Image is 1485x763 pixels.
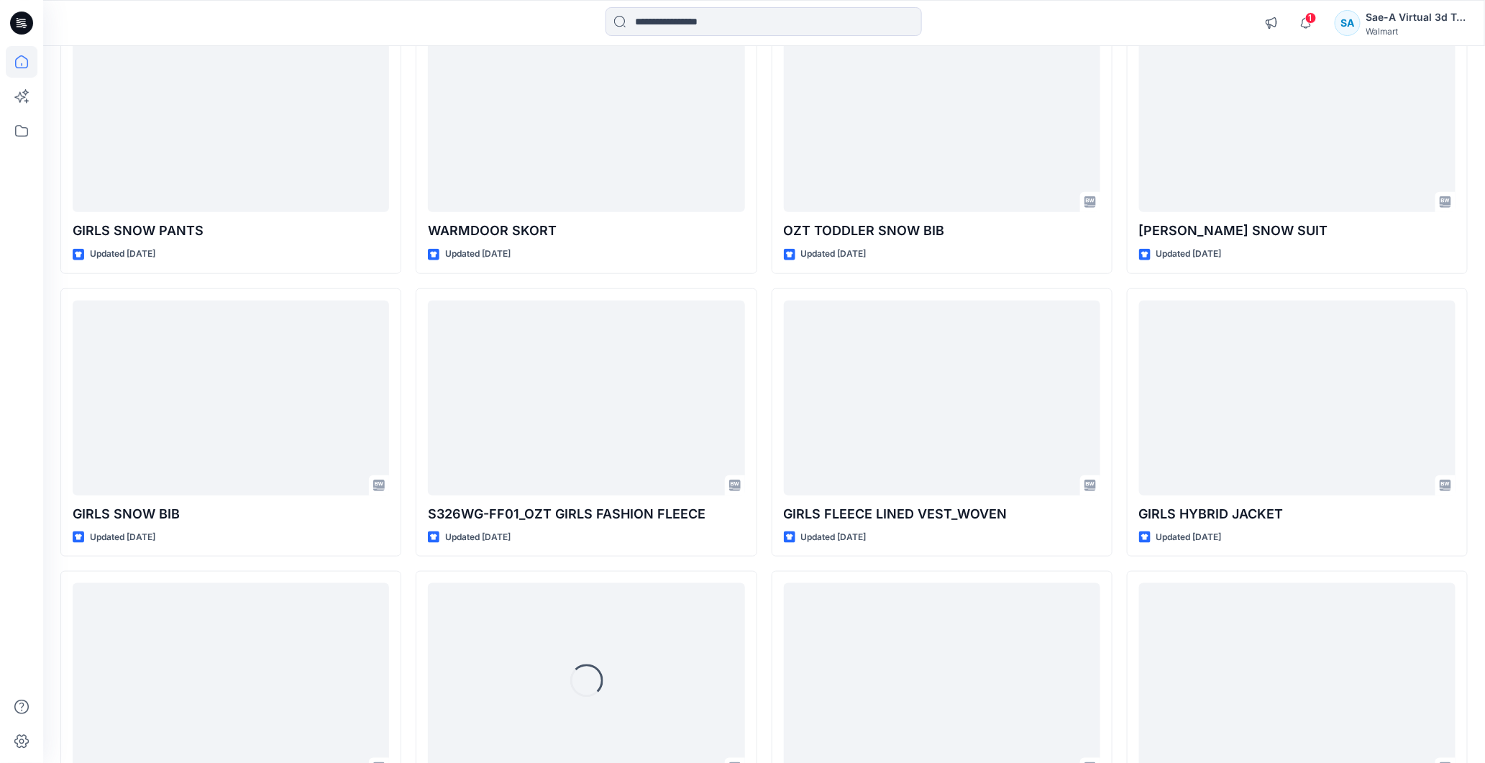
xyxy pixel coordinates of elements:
[428,504,744,524] p: S326WG-FF01_OZT GIRLS FASHION FLEECE
[1139,504,1456,524] p: GIRLS HYBRID JACKET
[1366,26,1467,37] div: Walmart
[1139,221,1456,241] p: [PERSON_NAME] SNOW SUIT
[73,504,389,524] p: GIRLS SNOW BIB
[73,221,389,241] p: GIRLS SNOW PANTS
[801,530,867,545] p: Updated [DATE]
[784,504,1100,524] p: GIRLS FLEECE LINED VEST_WOVEN
[1366,9,1467,26] div: Sae-A Virtual 3d Team
[90,247,155,262] p: Updated [DATE]
[445,247,511,262] p: Updated [DATE]
[1156,247,1222,262] p: Updated [DATE]
[428,221,744,241] p: WARMDOOR SKORT
[90,530,155,545] p: Updated [DATE]
[801,247,867,262] p: Updated [DATE]
[1305,12,1317,24] span: 1
[1335,10,1361,36] div: SA
[1156,530,1222,545] p: Updated [DATE]
[784,221,1100,241] p: OZT TODDLER SNOW BIB
[445,530,511,545] p: Updated [DATE]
